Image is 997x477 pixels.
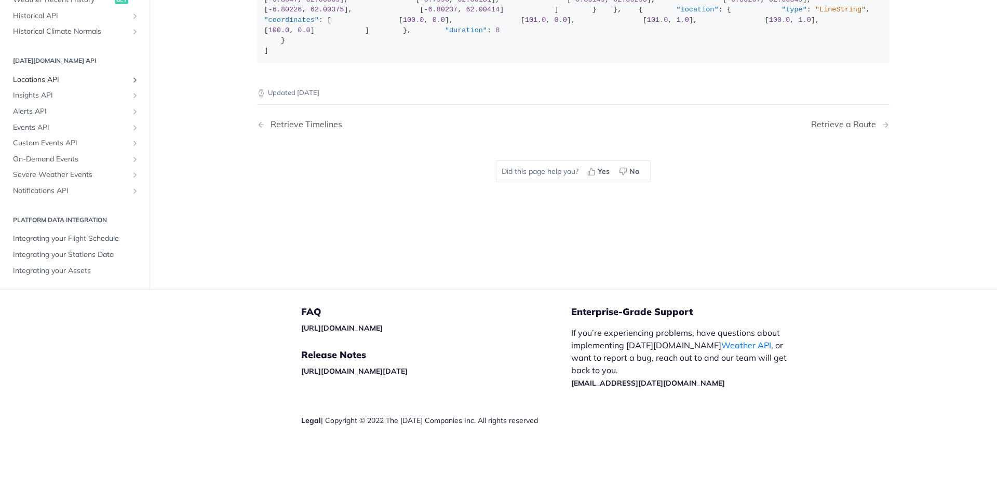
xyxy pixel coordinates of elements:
[8,135,142,151] a: Custom Events APIShow subpages for Custom Events API
[8,120,142,135] a: Events APIShow subpages for Events API
[301,416,321,425] a: Legal
[131,107,139,116] button: Show subpages for Alerts API
[466,6,500,13] span: 62.00414
[301,323,383,333] a: [URL][DOMAIN_NAME]
[311,6,344,13] span: 62.00375
[424,6,428,13] span: -
[13,90,128,101] span: Insights API
[131,12,139,20] button: Show subpages for Historical API
[257,109,890,140] nav: Pagination Controls
[428,6,458,13] span: 6.80237
[131,139,139,147] button: Show subpages for Custom Events API
[13,234,139,244] span: Integrating your Flight Schedule
[769,16,790,24] span: 100.0
[13,266,139,276] span: Integrating your Assets
[555,16,567,24] span: 0.0
[615,163,645,179] button: No
[13,11,128,21] span: Historical API
[13,186,128,196] span: Notifications API
[257,88,890,98] p: Updated [DATE]
[301,366,408,376] a: [URL][DOMAIN_NAME][DATE]
[131,76,139,84] button: Show subpages for Locations API
[8,167,142,183] a: Severe Weather EventsShow subpages for Severe Weather Events
[13,154,128,165] span: On-Demand Events
[8,183,142,199] a: Notifications APIShow subpages for Notifications API
[8,247,142,263] a: Integrating your Stations Data
[677,6,719,13] span: "location"
[13,138,128,148] span: Custom Events API
[8,263,142,279] a: Integrating your Assets
[677,16,689,24] span: 1.0
[131,124,139,132] button: Show subpages for Events API
[721,340,771,350] a: Weather API
[13,106,128,117] span: Alerts API
[496,160,651,182] div: Did this page help you?
[8,8,142,24] a: Historical APIShow subpages for Historical API
[131,155,139,163] button: Show subpages for On-Demand Events
[13,122,128,133] span: Events API
[257,119,528,129] a: Previous Page: Retrieve Timelines
[445,26,487,34] span: "duration"
[301,306,571,318] h5: FAQ
[571,378,725,388] a: [EMAIL_ADDRESS][DATE][DOMAIN_NAME]
[647,16,668,24] span: 101.0
[799,16,811,24] span: 1.0
[811,119,890,129] a: Next Page: Retrieve a Route
[298,26,310,34] span: 0.0
[8,72,142,88] a: Locations APIShow subpages for Locations API
[8,152,142,167] a: On-Demand EventsShow subpages for On-Demand Events
[8,215,142,225] h2: Platform DATA integration
[13,75,128,85] span: Locations API
[273,6,302,13] span: 6.80226
[8,88,142,103] a: Insights APIShow subpages for Insights API
[131,171,139,179] button: Show subpages for Severe Weather Events
[571,326,798,389] p: If you’re experiencing problems, have questions about implementing [DATE][DOMAIN_NAME] , or want ...
[495,26,500,34] span: 8
[301,415,571,426] div: | Copyright © 2022 The [DATE] Companies Inc. All rights reserved
[8,104,142,119] a: Alerts APIShow subpages for Alerts API
[131,187,139,195] button: Show subpages for Notifications API
[598,166,610,177] span: Yes
[811,119,881,129] div: Retrieve a Route
[782,6,807,13] span: "type"
[13,170,128,180] span: Severe Weather Events
[433,16,445,24] span: 0.0
[8,24,142,39] a: Historical Climate NormalsShow subpages for Historical Climate Normals
[815,6,866,13] span: "LineString"
[301,349,571,361] h5: Release Notes
[268,6,273,13] span: -
[571,306,814,318] h5: Enterprise-Grade Support
[264,16,319,24] span: "coordinates"
[268,26,290,34] span: 100.0
[629,166,639,177] span: No
[265,119,342,129] div: Retrieve Timelines
[13,250,139,260] span: Integrating your Stations Data
[403,16,424,24] span: 100.0
[525,16,546,24] span: 101.0
[584,163,615,179] button: Yes
[131,91,139,100] button: Show subpages for Insights API
[131,28,139,36] button: Show subpages for Historical Climate Normals
[8,231,142,247] a: Integrating your Flight Schedule
[8,56,142,65] h2: [DATE][DOMAIN_NAME] API
[13,26,128,37] span: Historical Climate Normals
